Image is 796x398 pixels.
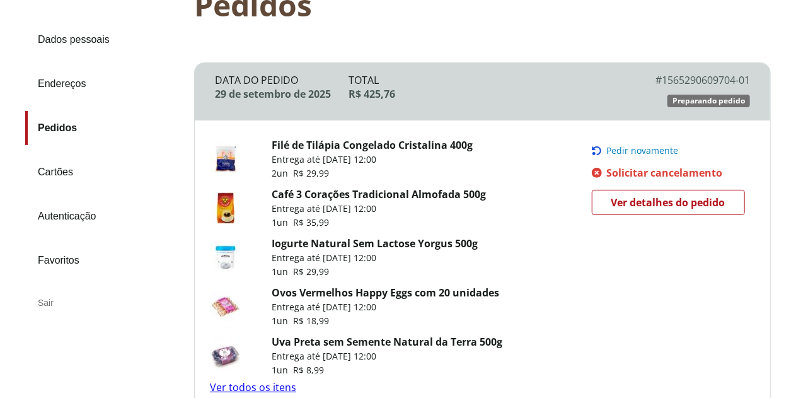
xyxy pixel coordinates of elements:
[25,23,184,57] a: Dados pessoais
[25,243,184,278] a: Favoritos
[592,190,745,215] a: Ver detalhes do pedido
[210,242,241,273] img: Iogurte Natural Sem Lactose Yorgus 500G
[147,74,202,83] div: Palavras-chave
[25,67,184,101] a: Endereços
[272,237,478,250] a: Iogurte Natural Sem Lactose Yorgus 500g
[133,73,143,83] img: tab_keywords_by_traffic_grey.svg
[272,187,486,201] a: Café 3 Corações Tradicional Almofada 500g
[272,286,499,300] a: Ovos Vermelhos Happy Eggs com 20 unidades
[592,166,753,180] a: Solicitar cancelamento
[592,146,753,156] button: Pedir novamente
[272,216,293,228] span: 1 un
[349,73,616,87] div: Total
[607,146,679,156] span: Pedir novamente
[25,111,184,145] a: Pedidos
[616,73,750,87] div: # 1565290609704-01
[33,33,180,43] div: [PERSON_NAME]: [DOMAIN_NAME]
[272,266,293,278] span: 1 un
[607,166,723,180] span: Solicitar cancelamento
[272,335,502,349] a: Uva Preta sem Semente Natural da Terra 500g
[293,266,329,278] span: R$ 29,99
[20,20,30,30] img: logo_orange.svg
[272,138,473,152] a: Filé de Tilápia Congelado Cristalina 400g
[272,202,486,215] p: Entrega até [DATE] 12:00
[272,315,293,327] span: 1 un
[20,33,30,43] img: website_grey.svg
[215,73,349,87] div: Data do Pedido
[293,364,324,376] span: R$ 8,99
[293,216,329,228] span: R$ 35,99
[272,153,473,166] p: Entrega até [DATE] 12:00
[349,87,616,101] div: R$ 425,76
[272,364,293,376] span: 1 un
[210,340,241,372] img: Uva Preta sem Semente Natural da Terra 500g
[210,380,296,394] a: Ver todos os itens
[611,193,725,212] span: Ver detalhes do pedido
[272,350,502,363] p: Entrega até [DATE] 12:00
[210,291,241,322] img: Ovos Vermelhos Happy Eggs com 20 unidades
[210,192,241,224] img: Café 3 Corações Tradicional Almofada 500g
[272,301,499,313] p: Entrega até [DATE] 12:00
[66,74,96,83] div: Domínio
[25,288,184,318] div: Sair
[672,96,745,106] span: Preparando pedido
[52,73,62,83] img: tab_domain_overview_orange.svg
[25,199,184,233] a: Autenticação
[293,315,329,327] span: R$ 18,99
[293,167,329,179] span: R$ 29,99
[25,155,184,189] a: Cartões
[215,87,349,101] div: 29 de setembro de 2025
[272,167,293,179] span: 2 un
[35,20,62,30] div: v 4.0.25
[210,143,241,175] img: Filé de Tilápia Congelado Cristalina 400g
[272,252,478,264] p: Entrega até [DATE] 12:00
